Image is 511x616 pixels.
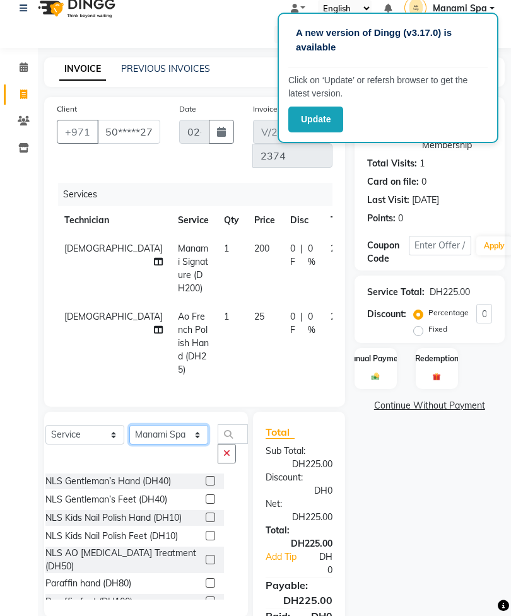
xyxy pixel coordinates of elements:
button: +971 [57,120,98,144]
img: _gift.svg [430,372,443,382]
span: [DEMOGRAPHIC_DATA] [64,243,163,254]
label: Manual Payment [345,353,406,364]
div: DH225.00 [256,537,342,550]
div: Discount: [367,308,406,321]
span: 25 [331,311,341,322]
div: DH225.00 [256,458,342,471]
span: 0 % [308,310,315,337]
img: _cash.svg [369,372,382,381]
label: Fixed [428,323,447,335]
span: Ao French Polish Hand (DH25) [178,311,209,375]
label: Date [179,103,196,115]
input: Search by Name/Mobile/Email/Code [97,120,160,144]
p: A new version of Dingg (v3.17.0) is available [296,26,480,54]
span: Total [266,426,295,439]
div: Net: [256,497,342,511]
div: Card on file: [367,175,419,189]
span: 25 [254,311,264,322]
span: Manami Signature (DH200) [178,243,208,294]
div: [DATE] [412,194,439,207]
a: Add Tip [256,550,306,577]
th: Technician [57,206,170,235]
span: 200 [331,243,346,254]
input: Enter Offer / Coupon Code [409,236,471,255]
div: NLS AO [MEDICAL_DATA] Treatment (DH50) [45,547,201,573]
span: [DEMOGRAPHIC_DATA] [64,311,163,322]
div: Total: [256,524,342,537]
label: Redemption [415,353,459,364]
span: 200 [254,243,269,254]
div: NLS Kids Nail Polish Hand (DH10) [45,511,182,525]
div: Paraffin hand (DH80) [45,577,131,590]
div: NLS Gentleman’s Feet (DH40) [45,493,167,506]
th: Price [247,206,283,235]
th: Service [170,206,216,235]
span: | [300,310,303,337]
div: Paraffin feet (DH100) [45,595,132,608]
div: 0 [398,212,403,225]
span: 1 [224,243,229,254]
a: Continue Without Payment [357,399,502,412]
th: Disc [283,206,323,235]
span: 0 % [308,242,315,269]
label: Client [57,103,77,115]
div: 0 [421,175,426,189]
div: Discount: [256,471,342,484]
div: DH0 [306,550,342,577]
div: Total Visits: [367,157,417,170]
div: 1 [420,157,425,170]
div: DH225.00 [256,593,342,608]
div: DH0 [256,484,342,497]
div: Last Visit: [367,194,409,207]
span: Manami Spa [433,2,487,15]
div: Services [58,183,342,206]
a: PREVIOUS INVOICES [121,63,210,74]
span: 0 F [290,310,295,337]
div: Sub Total: [256,445,342,458]
p: Click on ‘Update’ or refersh browser to get the latest version. [288,74,488,100]
input: Search or Scan [218,424,248,444]
th: Total [323,206,360,235]
div: NLS Gentleman’s Hand (DH40) [45,475,171,488]
span: | [300,242,303,269]
div: Coupon Code [367,239,409,265]
label: Invoice Number [253,103,308,115]
div: NLS Kids Nail Polish Feet (DH10) [45,530,178,543]
th: Qty [216,206,247,235]
div: Points: [367,212,396,225]
div: DH225.00 [256,511,342,524]
a: INVOICE [59,58,106,81]
div: Service Total: [367,286,425,299]
span: 0 F [290,242,295,269]
div: Payable: [256,578,342,593]
label: Percentage [428,307,469,318]
button: Update [288,107,343,132]
div: DH225.00 [430,286,470,299]
span: 1 [224,311,229,322]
